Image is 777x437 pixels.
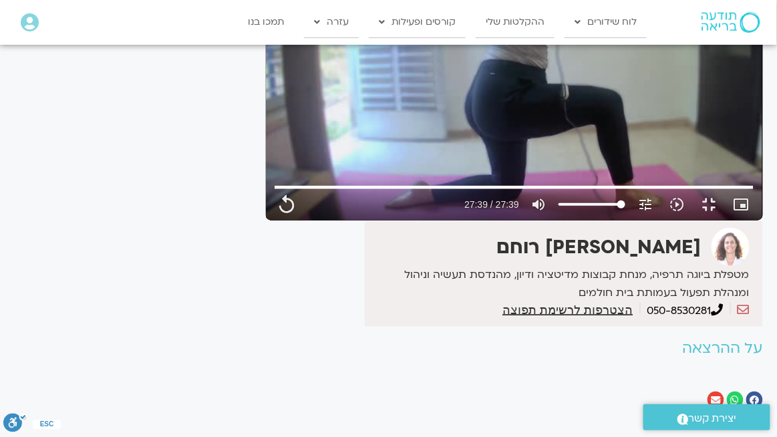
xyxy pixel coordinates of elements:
[708,392,724,408] div: שיתוף ב email
[266,340,763,357] h2: על ההרצאה
[497,235,702,260] strong: [PERSON_NAME] רוחם
[238,7,294,37] a: תמכו בנו
[643,404,770,430] a: יצירת קשר
[712,228,750,266] img: אורנה סמלסון רוחם
[565,7,647,37] a: לוח שידורים
[647,303,724,318] a: 050-8530281
[369,7,466,37] a: קורסים ופעילות
[304,7,359,37] a: עזרה
[476,7,555,37] a: ההקלטות שלי
[727,392,744,408] div: שיתוף ב whatsapp
[502,304,633,316] a: הצטרפות לרשימת תפוצה
[368,266,749,302] p: מטפלת ביוגה תרפיה, מנחת קבוצות מדיטציה ודיון, מהנדסת תעשיה וניהול ומנהלת תפעול בעמותת בית חולמים
[689,410,737,428] span: יצירת קשר
[702,12,760,32] img: תודעה בריאה
[746,392,763,408] div: שיתוף ב facebook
